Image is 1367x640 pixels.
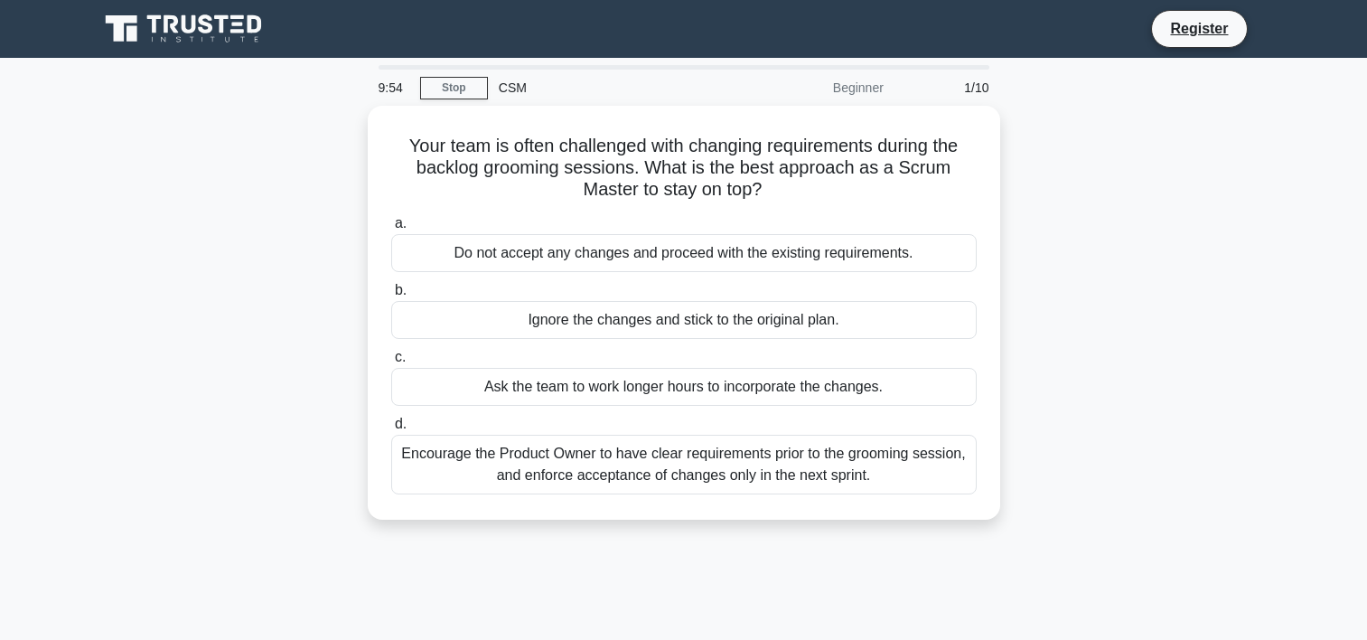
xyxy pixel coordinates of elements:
span: a. [395,215,407,231]
div: 9:54 [368,70,420,106]
h5: Your team is often challenged with changing requirements during the backlog grooming sessions. Wh... [389,135,978,202]
div: Encourage the Product Owner to have clear requirements prior to the grooming session, and enforce... [391,435,977,494]
div: Ask the team to work longer hours to incorporate the changes. [391,368,977,406]
span: b. [395,282,407,297]
div: Do not accept any changes and proceed with the existing requirements. [391,234,977,272]
div: Ignore the changes and stick to the original plan. [391,301,977,339]
a: Stop [420,77,488,99]
div: CSM [488,70,736,106]
span: d. [395,416,407,431]
a: Register [1159,17,1239,40]
div: 1/10 [894,70,1000,106]
div: Beginner [736,70,894,106]
span: c. [395,349,406,364]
